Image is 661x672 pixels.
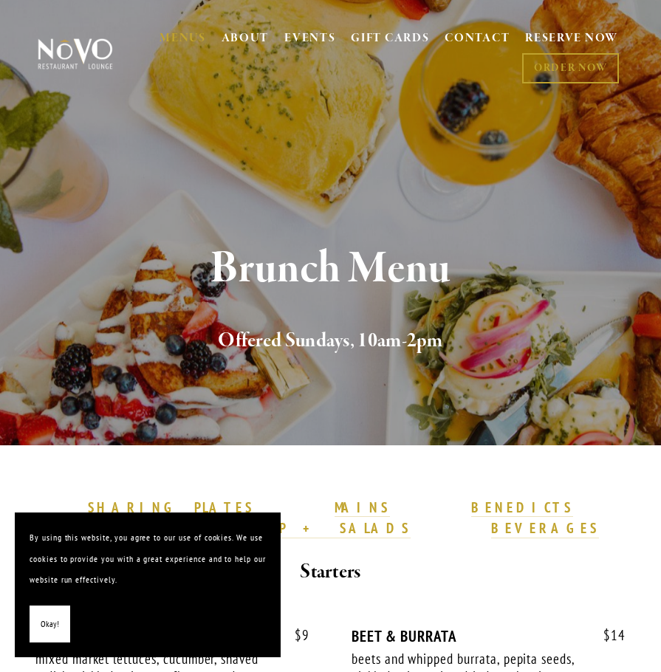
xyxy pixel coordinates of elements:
a: RESERVE NOW [525,25,618,53]
span: $ [295,626,302,644]
a: SOUP + SALADS [244,519,410,538]
h1: Brunch Menu [53,245,607,293]
a: EVENTS [284,31,335,46]
strong: BENEDICTS [471,498,573,516]
a: MENUS [160,31,206,46]
strong: SHARING PLATES [88,498,253,516]
h2: Offered Sundays, 10am-2pm [53,326,607,357]
a: ABOUT [222,31,270,46]
span: 9 [280,627,309,644]
a: GIFT CARDS [351,25,429,53]
section: Cookie banner [15,512,281,657]
p: By using this website, you agree to our use of cookies. We use cookies to provide you with a grea... [30,527,266,591]
a: ORDER NOW [522,53,619,83]
strong: SOUP + SALADS [244,519,410,537]
a: MAINS [335,498,390,518]
span: Okay! [41,614,59,635]
a: SHARING PLATES [88,498,253,518]
img: Novo Restaurant &amp; Lounge [35,38,115,69]
a: BEVERAGES [491,519,599,538]
strong: BEVERAGES [491,519,599,537]
div: BEET & BURRATA [352,627,626,645]
span: $ [603,626,611,644]
a: CONTACT [445,25,510,53]
a: BENEDICTS [471,498,573,518]
strong: MAINS [335,498,390,516]
strong: Starters [300,559,360,585]
span: 14 [589,627,626,644]
button: Okay! [30,606,70,643]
